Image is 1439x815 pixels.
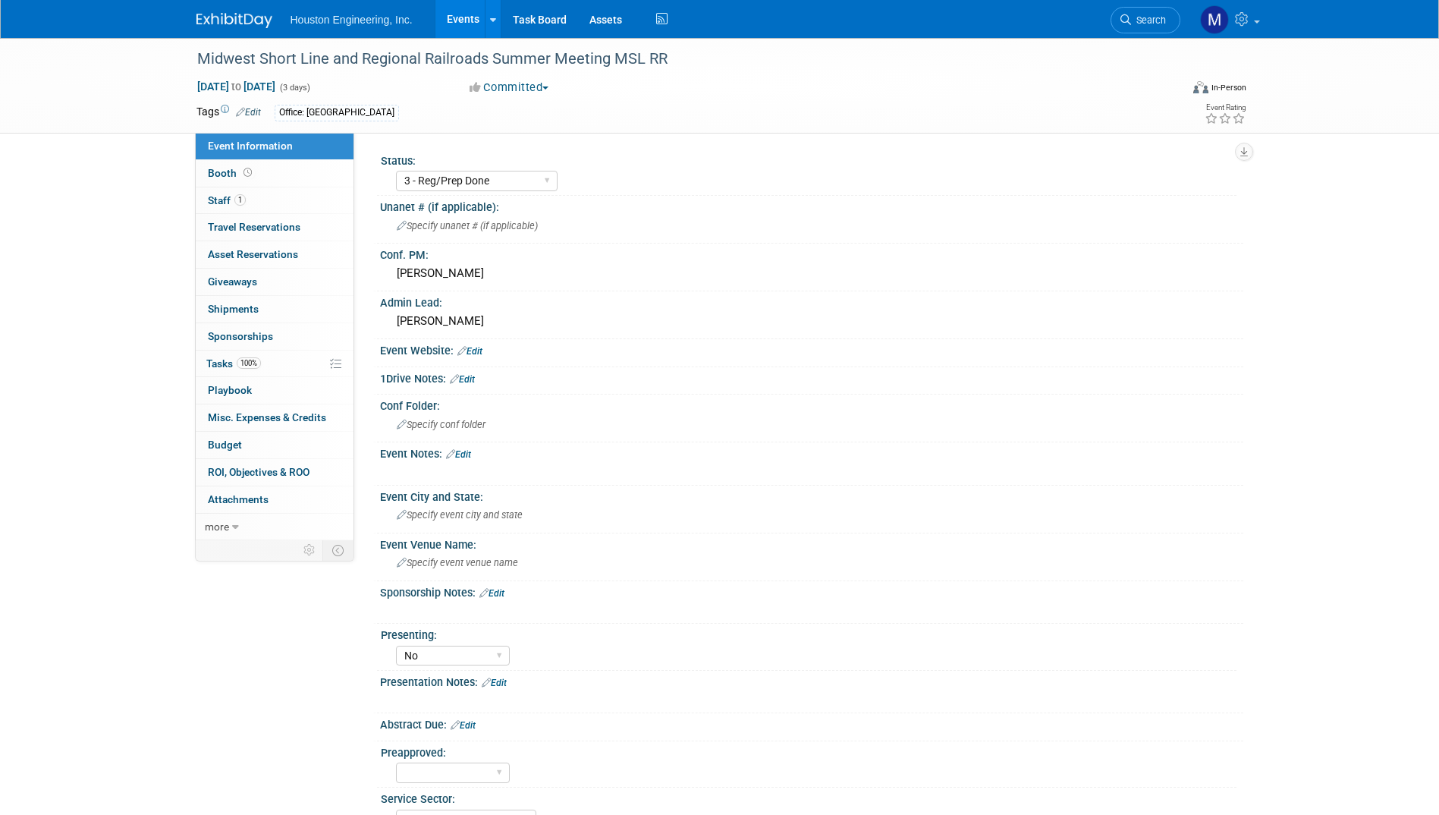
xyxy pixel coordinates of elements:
[380,581,1243,601] div: Sponsorship Notes:
[196,514,353,540] a: more
[381,149,1236,168] div: Status:
[208,384,252,396] span: Playbook
[196,133,353,159] a: Event Information
[196,404,353,431] a: Misc. Expenses & Credits
[192,46,1158,73] div: Midwest Short Line and Regional Railroads Summer Meeting MSL RR
[196,269,353,295] a: Giveaways
[322,540,353,560] td: Toggle Event Tabs
[196,241,353,268] a: Asset Reservations
[196,80,276,93] span: [DATE] [DATE]
[1205,104,1246,112] div: Event Rating
[380,486,1243,505] div: Event City and State:
[297,540,323,560] td: Personalize Event Tab Strip
[208,411,326,423] span: Misc. Expenses & Credits
[1131,14,1166,26] span: Search
[278,83,310,93] span: (3 days)
[380,196,1243,215] div: Unanet # (if applicable):
[208,303,259,315] span: Shipments
[208,466,309,478] span: ROI, Objectives & ROO
[1091,79,1247,102] div: Event Format
[208,194,246,206] span: Staff
[196,323,353,350] a: Sponsorships
[1200,5,1229,34] img: Megan Spence
[479,588,504,599] a: Edit
[380,244,1243,263] div: Conf. PM:
[196,486,353,513] a: Attachments
[397,557,518,568] span: Specify event venue name
[196,351,353,377] a: Tasks100%
[380,442,1243,462] div: Event Notes:
[451,720,476,731] a: Edit
[208,330,273,342] span: Sponsorships
[380,395,1243,414] div: Conf Folder:
[457,346,482,357] a: Edit
[381,624,1236,643] div: Presenting:
[208,221,300,233] span: Travel Reservations
[482,678,507,688] a: Edit
[196,214,353,241] a: Travel Reservations
[464,80,555,96] button: Committed
[208,167,255,179] span: Booth
[208,493,269,505] span: Attachments
[381,741,1236,760] div: Preapproved:
[397,220,538,231] span: Specify unanet # (if applicable)
[380,339,1243,359] div: Event Website:
[208,275,257,288] span: Giveaways
[1211,82,1246,93] div: In-Person
[1111,7,1180,33] a: Search
[196,459,353,486] a: ROI, Objectives & ROO
[391,262,1232,285] div: [PERSON_NAME]
[234,194,246,206] span: 1
[380,367,1243,387] div: 1Drive Notes:
[196,104,261,121] td: Tags
[196,377,353,404] a: Playbook
[208,248,298,260] span: Asset Reservations
[391,310,1232,333] div: [PERSON_NAME]
[397,419,485,430] span: Specify conf folder
[229,80,243,93] span: to
[205,521,229,533] span: more
[240,167,255,178] span: Booth not reserved yet
[380,671,1243,691] div: Presentation Notes:
[446,449,471,460] a: Edit
[450,374,475,385] a: Edit
[196,296,353,323] a: Shipments
[208,140,293,152] span: Event Information
[206,357,261,370] span: Tasks
[381,788,1236,807] div: Service Sector:
[208,439,242,451] span: Budget
[380,713,1243,733] div: Abstract Due:
[380,533,1243,552] div: Event Venue Name:
[196,13,272,28] img: ExhibitDay
[1193,81,1208,93] img: Format-Inperson.png
[237,357,261,369] span: 100%
[196,432,353,458] a: Budget
[397,509,523,521] span: Specify event city and state
[380,291,1243,310] div: Admin Lead:
[196,160,353,187] a: Booth
[291,14,413,26] span: Houston Engineering, Inc.
[196,187,353,214] a: Staff1
[275,105,399,121] div: Office: [GEOGRAPHIC_DATA]
[236,107,261,118] a: Edit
